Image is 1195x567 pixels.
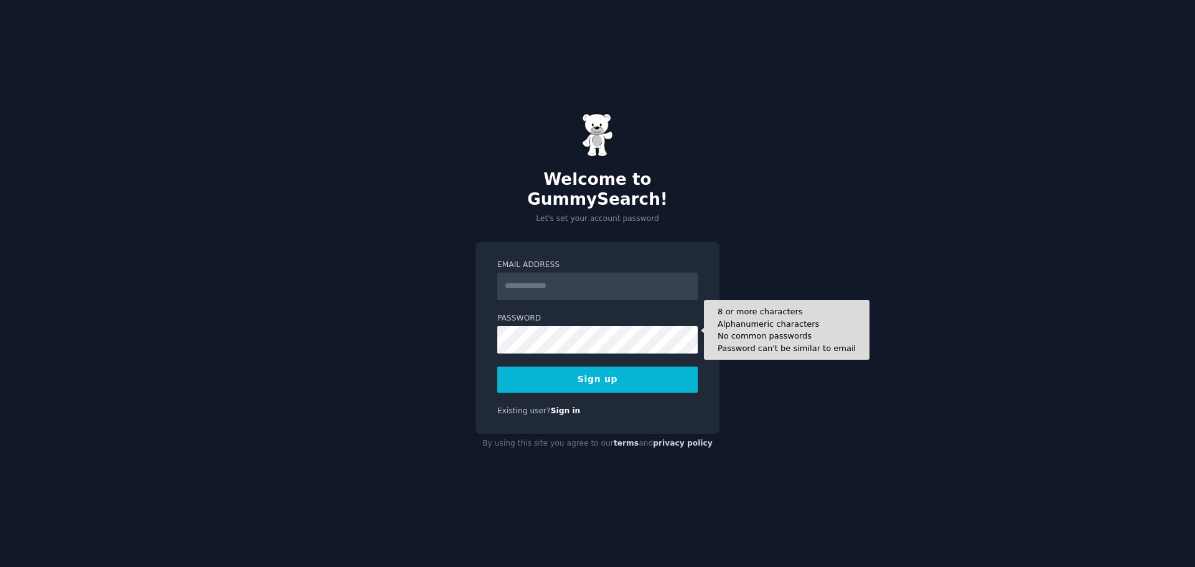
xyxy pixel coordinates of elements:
[614,439,639,448] a: terms
[582,113,613,157] img: Gummy Bear
[476,434,719,454] div: By using this site you agree to our and
[497,260,698,271] label: Email Address
[497,406,551,415] span: Existing user?
[476,170,719,209] h2: Welcome to GummySearch!
[497,313,698,324] label: Password
[653,439,713,448] a: privacy policy
[497,367,698,393] button: Sign up
[551,406,581,415] a: Sign in
[476,213,719,225] p: Let's set your account password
